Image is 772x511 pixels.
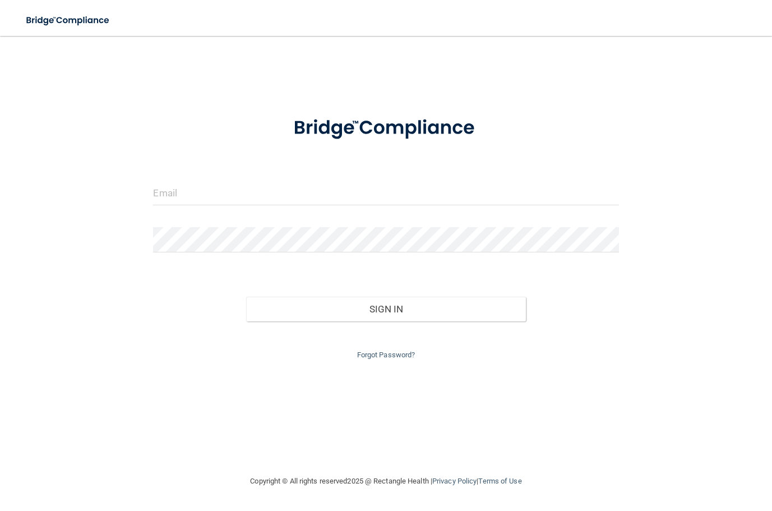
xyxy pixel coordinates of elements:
[17,9,120,32] img: bridge_compliance_login_screen.278c3ca4.svg
[274,103,498,153] img: bridge_compliance_login_screen.278c3ca4.svg
[153,180,618,205] input: Email
[432,477,477,485] a: Privacy Policy
[182,463,591,499] div: Copyright © All rights reserved 2025 @ Rectangle Health | |
[246,297,525,321] button: Sign In
[478,477,521,485] a: Terms of Use
[357,351,415,359] a: Forgot Password?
